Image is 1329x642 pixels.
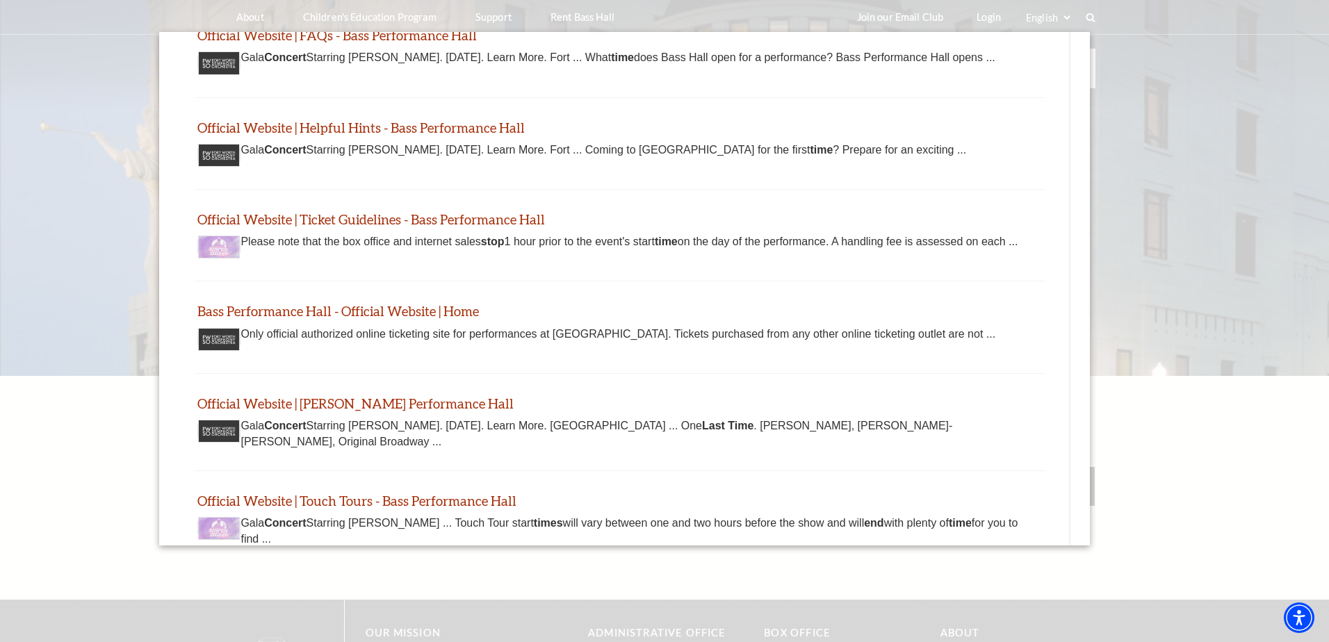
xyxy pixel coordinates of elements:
[197,521,240,534] a: Thumbnail image - open in a new tab
[198,328,240,351] img: Thumbnail image
[198,236,240,258] img: Thumbnail image
[203,327,1037,342] div: Only official authorized online ticketing site for performances at [GEOGRAPHIC_DATA]. Tickets pur...
[1284,602,1314,633] div: Accessibility Menu
[198,51,240,74] img: Thumbnail image
[481,236,505,247] b: stop
[197,148,240,161] a: Thumbnail image - open in a new tab
[197,395,514,411] a: Official Website | Hamilton - Bass Performance Hall - open in a new tab
[655,236,678,247] b: time
[203,516,1037,547] div: Gala Starring [PERSON_NAME] ... Touch Tour start will vary between one and two hours before the s...
[197,56,240,69] a: Thumbnail image - open in a new tab
[203,50,1037,65] div: Gala Starring [PERSON_NAME]. [DATE]. Learn More. Fort ... What does Bass Hall open for a performa...
[198,420,240,443] img: Thumbnail image
[197,493,516,509] a: Official Website | Touch Tours - Bass Performance Hall - open in a new tab
[198,144,240,167] img: Thumbnail image
[197,211,545,227] a: Official Website | Ticket Guidelines - Bass Performance Hall - open in a new tab
[197,303,479,319] a: Bass Performance Hall - Official Website | Home - open in a new tab
[203,142,1037,158] div: Gala Starring [PERSON_NAME]. [DATE]. Learn More. Fort ... Coming to [GEOGRAPHIC_DATA] for the fir...
[534,517,563,529] b: times
[197,240,240,253] a: Thumbnail image - open in a new tab
[203,418,1037,450] div: Gala Starring [PERSON_NAME]. [DATE]. Learn More. [GEOGRAPHIC_DATA] ... One . [PERSON_NAME], [PERS...
[197,27,477,43] a: Official Website | FAQs - Bass Performance Hall - open in a new tab
[264,517,306,529] b: Concert
[702,420,753,431] b: Last Time
[197,332,240,345] a: Thumbnail image - open in a new tab
[264,51,306,63] b: Concert
[197,120,525,135] a: Official Website | Helpful Hints - Bass Performance Hall - open in a new tab
[864,517,883,529] b: end
[203,234,1037,249] div: Please note that the box office and internet sales 1 hour prior to the event's start on the day o...
[611,51,634,63] b: time
[264,420,306,431] b: Concert
[810,144,833,156] b: time
[198,517,240,540] img: Thumbnail image
[197,424,240,437] a: Thumbnail image - open in a new tab
[949,517,972,529] b: time
[264,144,306,156] b: Concert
